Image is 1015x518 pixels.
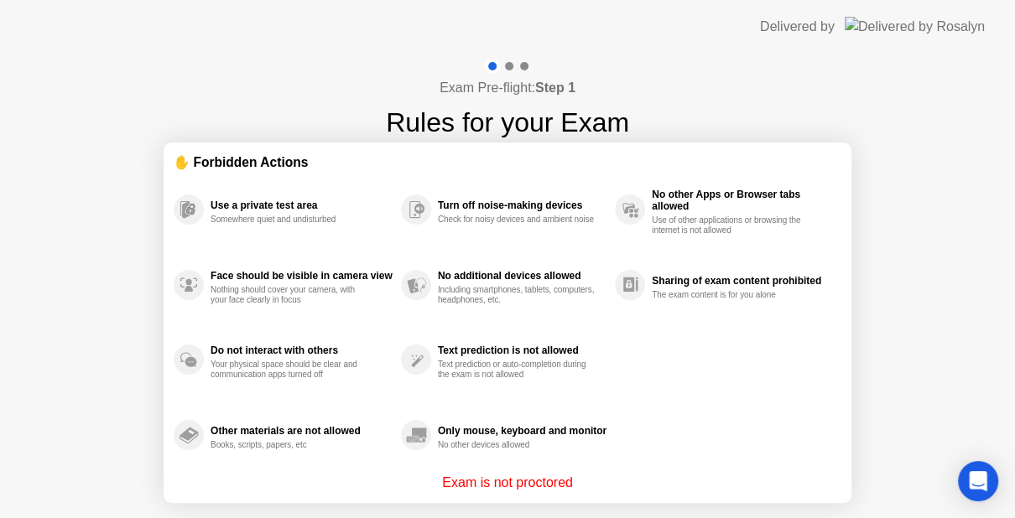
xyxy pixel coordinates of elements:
div: Other materials are not allowed [211,425,393,437]
h1: Rules for your Exam [386,102,629,142]
div: ✋ Forbidden Actions [174,153,841,172]
div: Sharing of exam content prohibited [652,275,833,287]
div: No other Apps or Browser tabs allowed [652,189,833,212]
div: Use a private test area [211,199,393,211]
div: No additional devices allowed [438,270,606,282]
div: Text prediction is not allowed [438,344,606,356]
div: Delivered by [760,17,835,37]
div: Use of other applications or browsing the internet is not allowed [652,215,810,236]
h4: Exam Pre-flight: [440,78,575,98]
p: Exam is not proctored [442,473,573,493]
div: The exam content is for you alone [652,290,810,300]
div: No other devices allowed [438,440,596,450]
div: Turn off noise-making devices [438,199,606,211]
div: Text prediction or auto-completion during the exam is not allowed [438,360,596,380]
div: Open Intercom Messenger [958,461,998,501]
div: Your physical space should be clear and communication apps turned off [211,360,369,380]
div: Face should be visible in camera view [211,270,393,282]
div: Do not interact with others [211,344,393,356]
div: Only mouse, keyboard and monitor [438,425,606,437]
div: Check for noisy devices and ambient noise [438,215,596,225]
b: Step 1 [535,80,575,95]
div: Including smartphones, tablets, computers, headphones, etc. [438,285,596,305]
div: Nothing should cover your camera, with your face clearly in focus [211,285,369,305]
div: Somewhere quiet and undisturbed [211,215,369,225]
img: Delivered by Rosalyn [845,17,985,36]
div: Books, scripts, papers, etc [211,440,369,450]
